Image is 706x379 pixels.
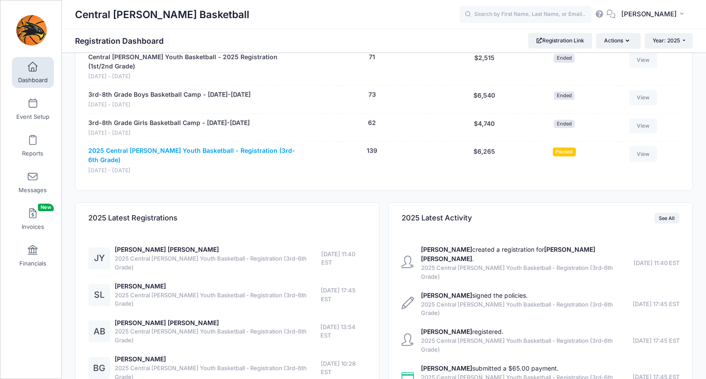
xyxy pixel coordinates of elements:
strong: [PERSON_NAME] [421,328,472,335]
span: Financials [19,260,46,267]
span: 2025 Central [PERSON_NAME] Youth Basketball - Registration (3rd-6th Grade) [421,300,630,318]
h4: 2025 Latest Activity [402,206,472,231]
h1: Central [PERSON_NAME] Basketball [75,4,249,25]
span: Messages [19,186,47,194]
span: Dashboard [18,76,48,84]
a: View [629,53,657,68]
span: Reports [22,150,43,157]
span: Paused [553,148,576,156]
a: [PERSON_NAME] [115,355,166,363]
a: AB [88,328,110,336]
a: Financials [12,240,54,271]
a: View [629,118,657,133]
a: See All [654,213,680,224]
a: BG [88,365,110,372]
span: Invoices [22,223,44,231]
span: [DATE] - [DATE] [88,129,250,137]
div: JY [88,247,110,269]
div: $6,540 [443,90,526,109]
input: Search by First Name, Last Name, or Email... [459,6,592,23]
a: 3rd-8th Grade Boys Basketball Camp - [DATE]-[DATE] [88,90,251,99]
button: [PERSON_NAME] [616,4,693,25]
a: Messages [12,167,54,198]
span: Year: 2025 [653,37,680,44]
div: $6,265 [443,146,526,174]
a: JY [88,255,110,262]
a: Dashboard [12,57,54,88]
a: View [629,146,657,161]
span: Ended [554,120,575,128]
a: Central Lee Basketball [0,9,62,51]
a: [PERSON_NAME]registered. [421,328,503,335]
span: [DATE] - [DATE] [88,72,297,81]
h1: Registration Dashboard [75,36,171,45]
a: SL [88,292,110,299]
span: [DATE] 11:40 EST [634,259,680,268]
span: 2025 Central [PERSON_NAME] Youth Basketball - Registration (3rd-6th Grade) [421,264,631,281]
button: 71 [369,53,375,62]
span: [DATE] 17:45 EST [321,286,366,303]
button: Year: 2025 [645,33,693,48]
span: [DATE] - [DATE] [88,101,251,109]
span: [DATE] 10:28 EST [321,360,366,377]
span: 2025 Central [PERSON_NAME] Youth Basketball - Registration (3rd-6th Grade) [115,291,321,308]
a: View [629,90,657,105]
a: Event Setup [12,94,54,125]
a: [PERSON_NAME] [115,282,166,290]
span: [DATE] - [DATE] [88,167,297,175]
span: New [38,204,54,211]
button: 139 [367,146,377,155]
span: [DATE] 17:45 EST [633,337,680,345]
a: [PERSON_NAME] [PERSON_NAME] [115,246,219,253]
a: Registration Link [528,33,592,48]
img: Central Lee Basketball [15,14,48,47]
span: [DATE] 13:54 EST [320,323,366,340]
div: BG [88,357,110,379]
span: [DATE] 11:40 EST [321,250,366,267]
span: Event Setup [16,113,49,121]
div: SL [88,284,110,306]
button: Actions [596,33,640,48]
div: $4,740 [443,118,526,137]
a: Central [PERSON_NAME] Youth Basketball - 2025 Registration (1st/2nd Grade) [88,53,297,71]
button: 73 [368,90,376,99]
a: [PERSON_NAME]signed the policies. [421,292,528,299]
a: 2025 Central [PERSON_NAME] Youth Basketball - Registration (3rd-6th Grade) [88,146,297,165]
span: 2025 Central [PERSON_NAME] Youth Basketball - Registration (3rd-6th Grade) [115,254,321,272]
a: [PERSON_NAME]created a registration for[PERSON_NAME] [PERSON_NAME]. [421,246,595,262]
span: 2025 Central [PERSON_NAME] Youth Basketball - Registration (3rd-6th Grade) [115,327,320,345]
div: $2,515 [443,53,526,81]
strong: [PERSON_NAME] [421,246,472,253]
a: Reports [12,130,54,161]
span: Ended [554,54,575,62]
button: 62 [368,118,376,128]
h4: 2025 Latest Registrations [88,206,177,231]
span: [DATE] 17:45 EST [633,300,680,309]
a: [PERSON_NAME] [PERSON_NAME] [115,319,219,326]
a: InvoicesNew [12,204,54,235]
a: 3rd-8th Grade Girls Basketball Camp - [DATE]-[DATE] [88,118,250,128]
span: 2025 Central [PERSON_NAME] Youth Basketball - Registration (3rd-6th Grade) [421,337,630,354]
span: Ended [554,91,575,100]
strong: [PERSON_NAME] [421,364,472,372]
span: [PERSON_NAME] [621,9,677,19]
div: AB [88,320,110,342]
strong: [PERSON_NAME] [421,292,472,299]
a: [PERSON_NAME]submitted a $65.00 payment. [421,364,559,372]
